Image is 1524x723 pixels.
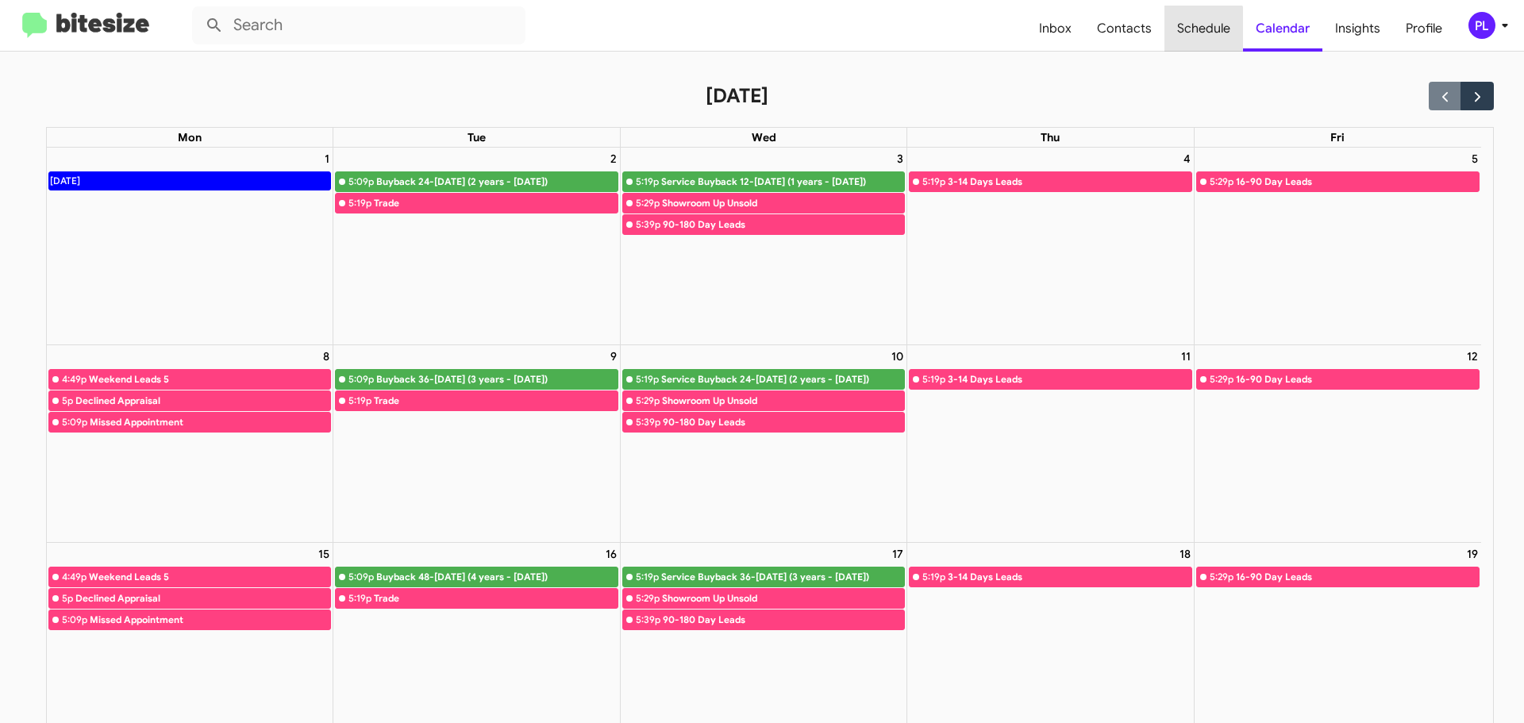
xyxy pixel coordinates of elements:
a: September 4, 2025 [1180,148,1194,170]
div: 5:29p [1210,371,1233,387]
div: Service Buyback 36-[DATE] (3 years - [DATE]) [661,569,904,585]
div: 5:29p [1210,174,1233,190]
a: Wednesday [749,128,779,147]
td: September 11, 2025 [907,344,1194,543]
div: Buyback 48-[DATE] (4 years - [DATE]) [376,569,617,585]
div: 90-180 Day Leads [663,414,904,430]
a: Profile [1393,6,1455,52]
a: September 16, 2025 [602,543,620,565]
div: 5:29p [636,195,660,211]
div: Buyback 36-[DATE] (3 years - [DATE]) [376,371,617,387]
div: 3-14 Days Leads [948,569,1191,585]
div: 5:09p [62,414,87,430]
button: Next month [1460,82,1493,110]
a: September 10, 2025 [888,345,906,367]
a: Contacts [1084,6,1164,52]
div: 5:19p [636,174,659,190]
div: Trade [374,393,617,409]
a: September 18, 2025 [1176,543,1194,565]
a: Monday [175,128,205,147]
h2: [DATE] [706,83,768,109]
div: 5:19p [348,393,371,409]
div: Declined Appraisal [75,590,331,606]
div: Service Buyback 12-[DATE] (1 years - [DATE]) [661,174,904,190]
td: September 8, 2025 [47,344,333,543]
div: 5p [62,393,73,409]
a: Thursday [1037,128,1063,147]
div: 90-180 Day Leads [663,612,904,628]
td: September 2, 2025 [333,148,620,345]
div: 5:19p [922,569,945,585]
div: 5:09p [348,174,374,190]
button: PL [1455,12,1507,39]
div: Weekend Leads 5 [89,371,331,387]
td: September 9, 2025 [333,344,620,543]
a: September 3, 2025 [894,148,906,170]
div: 5:19p [636,371,659,387]
div: 5:39p [636,612,660,628]
div: 16-90 Day Leads [1236,569,1479,585]
div: 16-90 Day Leads [1236,174,1479,190]
div: Showroom Up Unsold [662,195,904,211]
div: Buyback 24-[DATE] (2 years - [DATE]) [376,174,617,190]
a: September 1, 2025 [321,148,333,170]
a: Friday [1327,128,1348,147]
a: September 9, 2025 [607,345,620,367]
div: Service Buyback 24-[DATE] (2 years - [DATE]) [661,371,904,387]
div: 3-14 Days Leads [948,174,1191,190]
div: 5:09p [62,612,87,628]
td: September 5, 2025 [1194,148,1480,345]
td: September 10, 2025 [620,344,906,543]
div: 5:29p [1210,569,1233,585]
a: September 5, 2025 [1468,148,1481,170]
div: 4:49p [62,371,87,387]
div: [DATE] [49,172,81,190]
div: 5:19p [922,174,945,190]
div: 5:19p [348,590,371,606]
a: Tuesday [464,128,489,147]
div: Weekend Leads 5 [89,569,331,585]
td: September 12, 2025 [1194,344,1480,543]
div: 5:29p [636,393,660,409]
div: 5:39p [636,217,660,233]
a: September 2, 2025 [607,148,620,170]
div: 16-90 Day Leads [1236,371,1479,387]
a: Insights [1322,6,1393,52]
div: Showroom Up Unsold [662,590,904,606]
a: September 11, 2025 [1178,345,1194,367]
div: 5:19p [636,569,659,585]
div: 4:49p [62,569,87,585]
div: Declined Appraisal [75,393,331,409]
div: Missed Appointment [90,414,331,430]
div: 3-14 Days Leads [948,371,1191,387]
a: September 12, 2025 [1464,345,1481,367]
div: 5:29p [636,590,660,606]
div: 5:39p [636,414,660,430]
td: September 1, 2025 [47,148,333,345]
a: Inbox [1026,6,1084,52]
a: September 19, 2025 [1464,543,1481,565]
a: September 17, 2025 [889,543,906,565]
input: Search [192,6,525,44]
div: Showroom Up Unsold [662,393,904,409]
div: 5:19p [922,371,945,387]
div: 5p [62,590,73,606]
a: Schedule [1164,6,1243,52]
a: September 8, 2025 [320,345,333,367]
div: PL [1468,12,1495,39]
div: Missed Appointment [90,612,331,628]
div: 5:09p [348,569,374,585]
div: Trade [374,590,617,606]
a: Calendar [1243,6,1322,52]
div: 5:09p [348,371,374,387]
div: Trade [374,195,617,211]
div: 90-180 Day Leads [663,217,904,233]
button: Previous month [1429,82,1461,110]
div: 5:19p [348,195,371,211]
a: September 15, 2025 [315,543,333,565]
